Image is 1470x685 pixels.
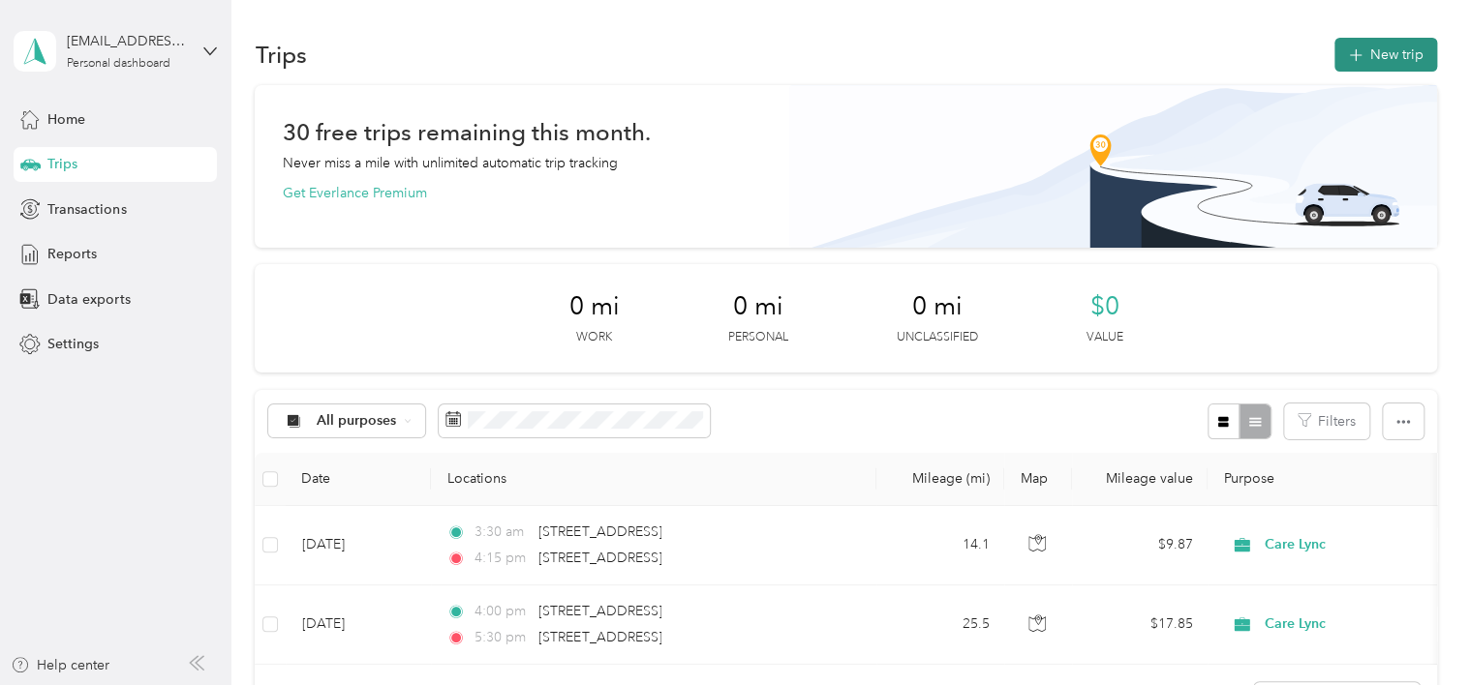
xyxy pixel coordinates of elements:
td: $9.87 [1072,506,1208,585]
span: [STREET_ADDRESS] [538,603,661,619]
span: 5:30 pm [475,627,530,648]
th: Date [286,453,431,506]
iframe: Everlance-gr Chat Button Frame [1362,577,1470,685]
span: Care Lync [1265,534,1442,555]
th: Map [1004,453,1072,506]
div: [EMAIL_ADDRESS][DOMAIN_NAME] [67,31,188,51]
span: Home [47,109,85,130]
p: Unclassified [896,329,977,346]
span: Trips [47,154,77,174]
span: 0 mi [732,291,782,322]
td: 25.5 [876,585,1004,665]
span: 3:30 am [475,521,530,543]
p: Never miss a mile with unlimited automatic trip tracking [282,153,617,173]
span: Care Lync [1265,613,1442,635]
button: New trip [1334,38,1437,72]
th: Locations [431,453,876,506]
p: Value [1086,329,1122,346]
span: All purposes [317,414,397,428]
td: [DATE] [286,506,431,585]
span: 0 mi [568,291,619,322]
button: Filters [1284,403,1369,439]
span: $0 [1089,291,1118,322]
span: Settings [47,334,99,354]
span: 4:15 pm [475,548,530,569]
span: [STREET_ADDRESS] [538,629,661,645]
p: Personal [727,329,787,346]
td: [DATE] [286,585,431,665]
span: Transactions [47,199,126,220]
span: [STREET_ADDRESS] [538,523,661,540]
span: 4:00 pm [475,601,530,622]
button: Get Everlance Premium [282,183,426,203]
th: Mileage value [1072,453,1208,506]
span: Data exports [47,289,130,310]
span: [STREET_ADDRESS] [538,550,661,566]
td: 14.1 [876,506,1004,585]
div: Personal dashboard [67,58,170,70]
h1: Trips [255,45,306,65]
img: Banner [789,85,1437,248]
th: Mileage (mi) [876,453,1004,506]
button: Help center [11,655,109,675]
p: Work [576,329,612,346]
span: Reports [47,244,97,264]
td: $17.85 [1072,585,1208,665]
h1: 30 free trips remaining this month. [282,122,650,142]
span: 0 mi [911,291,962,322]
